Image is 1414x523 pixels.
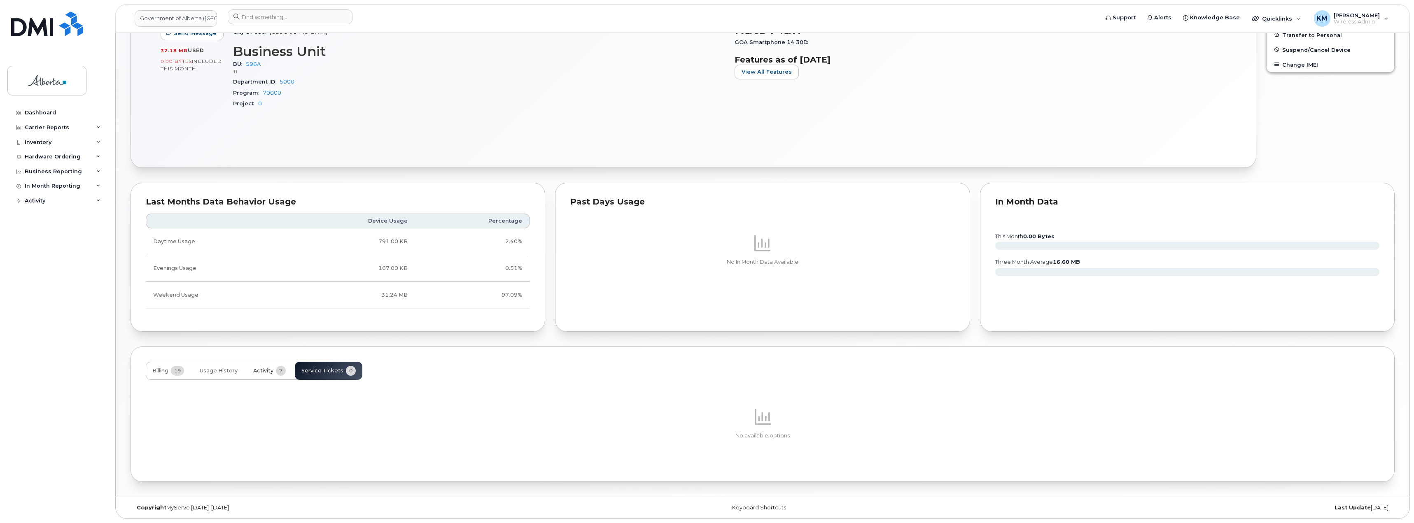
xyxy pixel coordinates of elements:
div: MyServe [DATE]–[DATE] [131,504,552,511]
span: Alerts [1154,14,1171,22]
span: Program [233,90,263,96]
span: 19 [171,366,184,376]
strong: Last Update [1335,504,1371,511]
span: 7 [276,366,286,376]
td: Daytime Usage [146,228,287,255]
div: [DATE] [973,504,1395,511]
div: Past Days Usage [570,198,954,206]
td: 31.24 MB [287,282,415,309]
button: Transfer to Personal [1267,28,1394,42]
p: No available options [146,432,1379,439]
button: Suspend/Cancel Device [1267,42,1394,57]
a: 0 [258,100,262,107]
span: GOA Smartphone 14 30D [735,39,812,45]
span: Knowledge Base [1190,14,1240,22]
button: View All Features [735,65,799,79]
span: [GEOGRAPHIC_DATA] [270,29,327,35]
span: Project [233,100,258,107]
a: Government of Alberta (GOA) [135,10,217,27]
a: 596A [246,61,261,67]
span: KM [1316,14,1328,23]
span: Quicklinks [1262,15,1292,22]
span: 32.18 MB [161,48,188,53]
span: included this month [161,58,222,72]
td: Evenings Usage [146,255,287,282]
span: Support [1113,14,1136,22]
th: Device Usage [287,214,415,228]
span: 0.00 Bytes [161,58,192,64]
button: Send Message [161,26,224,40]
text: this month [995,233,1055,239]
td: 0.51% [415,255,530,282]
a: 70000 [263,90,281,96]
td: 791.00 KB [287,228,415,255]
tspan: 16.60 MB [1053,259,1080,265]
span: City Of Use [233,29,270,35]
td: 2.40% [415,228,530,255]
h3: Rate Plan [735,22,1226,37]
h3: Business Unit [233,44,725,59]
div: Kay Mah [1308,10,1394,27]
a: Knowledge Base [1177,9,1246,26]
span: Department ID [233,79,280,85]
p: No In Month Data Available [570,258,954,266]
th: Percentage [415,214,530,228]
a: Keyboard Shortcuts [732,504,786,511]
button: Change IMEI [1267,57,1394,72]
span: Wireless Admin [1334,19,1380,25]
tr: Friday from 6:00pm to Monday 8:00am [146,282,530,309]
tspan: 0.00 Bytes [1023,233,1055,239]
p: TI [233,68,725,75]
span: [PERSON_NAME] [1334,12,1380,19]
tr: Weekdays from 6:00pm to 8:00am [146,255,530,282]
a: Alerts [1141,9,1177,26]
td: 167.00 KB [287,255,415,282]
span: View All Features [742,68,792,76]
input: Find something... [228,9,352,24]
h3: Features as of [DATE] [735,55,1226,65]
span: used [188,47,204,53]
div: Last Months Data Behavior Usage [146,198,530,206]
span: Activity [253,367,273,374]
td: 97.09% [415,282,530,309]
td: Weekend Usage [146,282,287,309]
a: 5000 [280,79,294,85]
strong: Copyright [137,504,166,511]
div: Quicklinks [1246,10,1307,27]
a: Support [1100,9,1141,26]
span: Suspend/Cancel Device [1282,46,1351,53]
span: Billing [152,367,168,374]
span: BU [233,61,246,67]
div: In Month Data [995,198,1379,206]
span: Usage History [200,367,238,374]
text: three month average [995,259,1080,265]
span: Send Message [174,29,217,37]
